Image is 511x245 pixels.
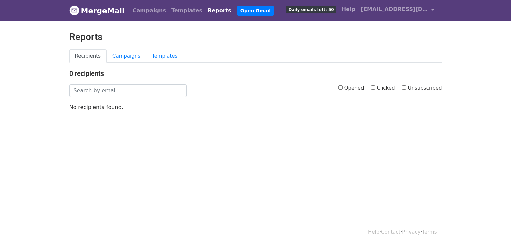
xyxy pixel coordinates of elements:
[381,229,400,235] a: Contact
[286,6,336,13] span: Daily emails left: 50
[402,84,442,92] label: Unsubscribed
[130,4,169,17] a: Campaigns
[338,85,343,90] input: Opened
[402,229,420,235] a: Privacy
[69,69,442,78] h4: 0 recipients
[283,3,339,16] a: Daily emails left: 50
[368,229,379,235] a: Help
[358,3,437,18] a: [EMAIL_ADDRESS][DOMAIN_NAME]
[339,3,358,16] a: Help
[69,5,79,15] img: MergeMail logo
[69,104,442,111] p: No recipients found.
[146,49,183,63] a: Templates
[361,5,428,13] span: [EMAIL_ADDRESS][DOMAIN_NAME]
[371,85,375,90] input: Clicked
[69,84,187,97] input: Search by email...
[422,229,437,235] a: Terms
[237,6,274,16] a: Open Gmail
[338,84,364,92] label: Opened
[69,31,442,43] h2: Reports
[169,4,205,17] a: Templates
[69,49,107,63] a: Recipients
[205,4,234,17] a: Reports
[107,49,146,63] a: Campaigns
[402,85,406,90] input: Unsubscribed
[371,84,395,92] label: Clicked
[69,4,125,18] a: MergeMail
